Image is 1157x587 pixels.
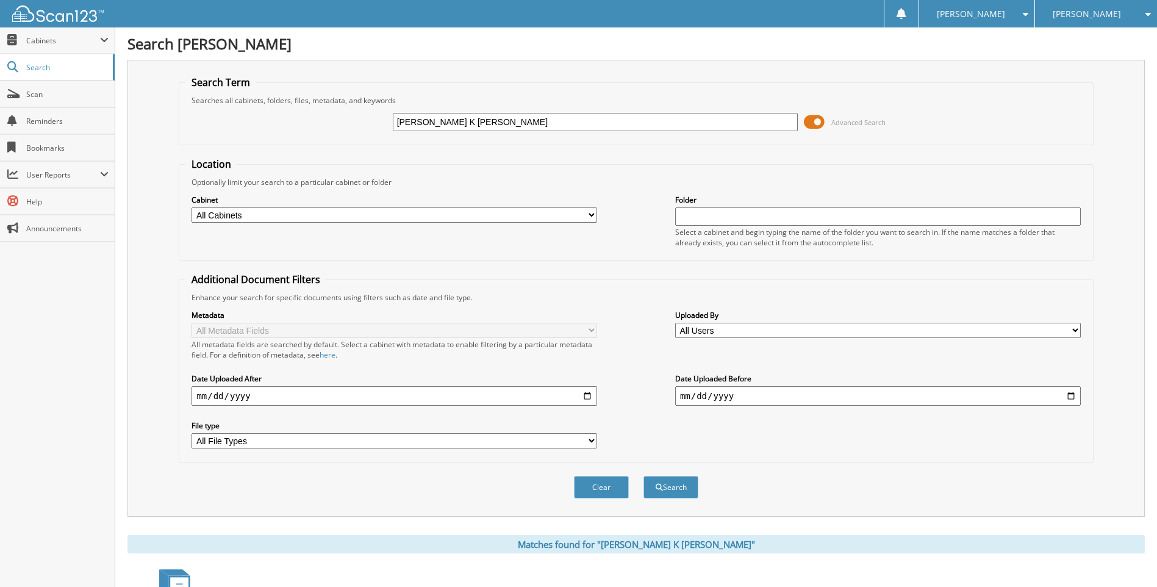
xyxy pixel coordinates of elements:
span: Search [26,62,107,73]
label: Date Uploaded After [192,373,597,384]
span: Help [26,196,109,207]
div: Matches found for "[PERSON_NAME] K [PERSON_NAME]" [127,535,1145,553]
span: Advanced Search [831,118,886,127]
span: User Reports [26,170,100,180]
legend: Location [185,157,237,171]
div: Select a cabinet and begin typing the name of the folder you want to search in. If the name match... [675,227,1081,248]
div: Enhance your search for specific documents using filters such as date and file type. [185,292,1086,303]
div: Searches all cabinets, folders, files, metadata, and keywords [185,95,1086,106]
legend: Search Term [185,76,256,89]
label: Metadata [192,310,597,320]
span: Cabinets [26,35,100,46]
span: [PERSON_NAME] [1053,10,1121,18]
legend: Additional Document Filters [185,273,326,286]
span: Bookmarks [26,143,109,153]
button: Search [643,476,698,499]
label: Date Uploaded Before [675,373,1081,384]
label: Uploaded By [675,310,1081,320]
div: All metadata fields are searched by default. Select a cabinet with metadata to enable filtering b... [192,339,597,360]
label: File type [192,420,597,431]
input: start [192,386,597,406]
span: Reminders [26,116,109,126]
span: Scan [26,89,109,99]
label: Cabinet [192,195,597,205]
label: Folder [675,195,1081,205]
img: scan123-logo-white.svg [12,5,104,22]
button: Clear [574,476,629,499]
h1: Search [PERSON_NAME] [127,34,1145,54]
span: [PERSON_NAME] [937,10,1005,18]
a: here [320,350,335,360]
span: Announcements [26,223,109,234]
div: Optionally limit your search to a particular cabinet or folder [185,177,1086,187]
input: end [675,386,1081,406]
